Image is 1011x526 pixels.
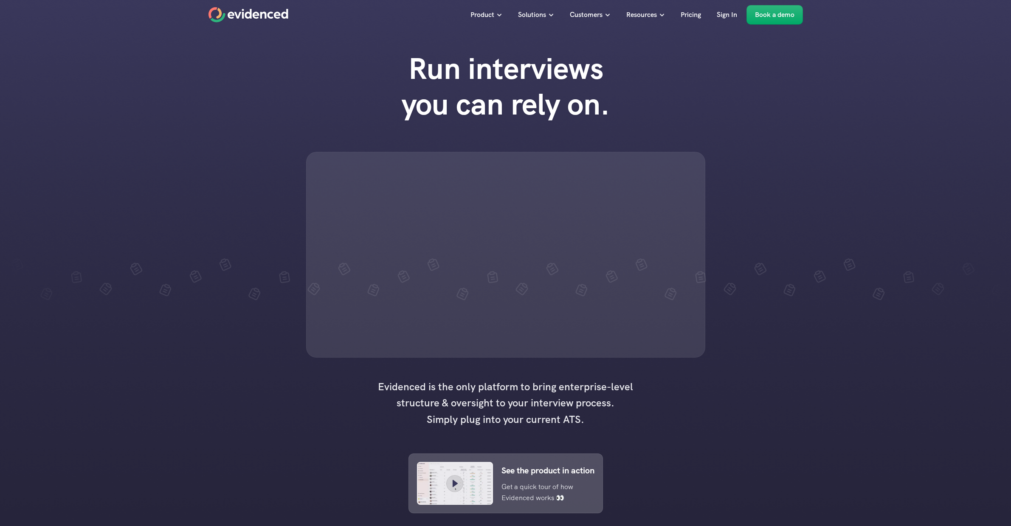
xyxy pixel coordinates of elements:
p: Customers [570,9,603,20]
a: Sign In [710,5,743,25]
a: Home [208,7,288,22]
h4: Evidenced is the only platform to bring enterprise-level structure & oversight to your interview ... [374,379,637,428]
p: See the product in action [501,464,594,477]
p: Pricing [681,9,701,20]
a: See the product in actionGet a quick tour of how Evidenced works 👀 [408,453,603,513]
p: Sign In [717,9,737,20]
p: Product [470,9,494,20]
h1: Run interviews you can rely on. [385,51,627,122]
p: Get a quick tour of how Evidenced works 👀 [501,481,582,503]
p: Resources [626,9,657,20]
a: Book a demo [746,5,803,25]
p: Book a demo [755,9,794,20]
p: Solutions [518,9,546,20]
a: Pricing [674,5,707,25]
